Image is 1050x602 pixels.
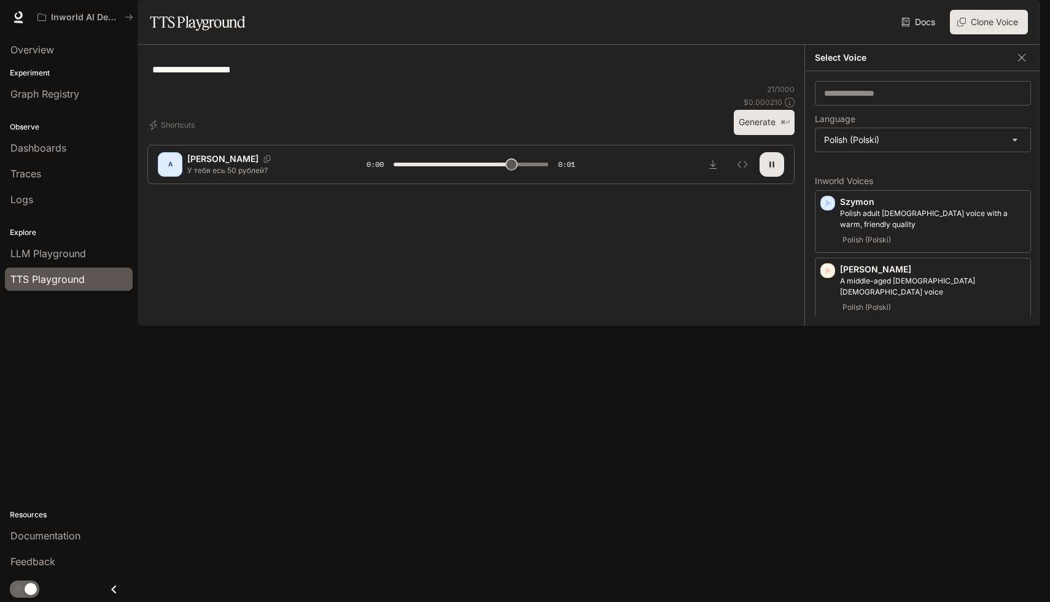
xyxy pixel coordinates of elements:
p: $ 0.000210 [744,97,782,107]
a: Docs [899,10,940,34]
p: Szymon [840,196,1025,208]
p: У тебя есь 50 рублей? [187,165,337,176]
span: 0:00 [367,158,384,171]
p: Language [815,115,855,123]
p: ⌘⏎ [780,119,790,126]
button: Inspect [730,152,755,177]
button: Shortcuts [147,115,200,135]
p: [PERSON_NAME] [840,263,1025,276]
div: Polish (Polski) [815,128,1030,152]
p: 21 / 1000 [767,84,795,95]
p: Polish adult male voice with a warm, friendly quality [840,208,1025,230]
p: Inworld Voices [815,177,1031,185]
p: [PERSON_NAME] [187,153,259,165]
button: Copy Voice ID [259,155,276,163]
button: Generate⌘⏎ [734,110,795,135]
button: Download audio [701,152,725,177]
span: Polish (Polski) [840,300,893,315]
button: All workspaces [32,5,139,29]
button: Clone Voice [950,10,1028,34]
span: 0:01 [558,158,575,171]
p: Inworld AI Demos [51,12,120,23]
div: A [160,155,180,174]
h1: TTS Playground [150,10,245,34]
span: Polish (Polski) [840,233,893,247]
p: A middle-aged Polish male voice [840,276,1025,298]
